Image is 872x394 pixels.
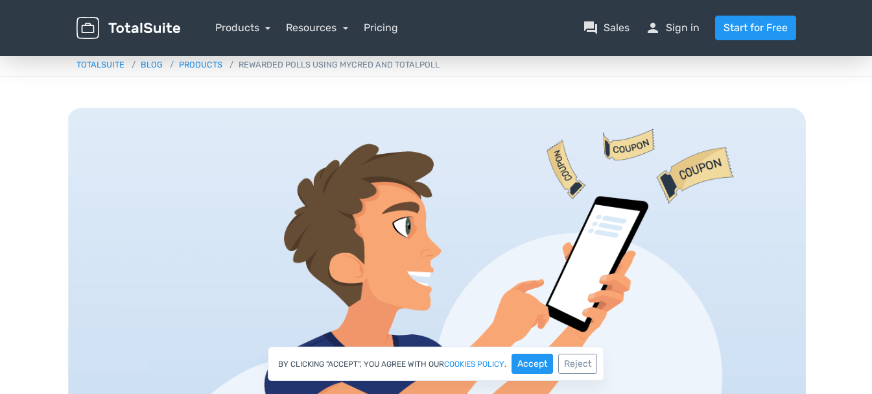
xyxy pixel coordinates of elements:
span: person [645,20,661,36]
span: question_answer [583,20,598,36]
a: Start for Free [715,16,796,40]
a: cookies policy [444,360,504,368]
button: Reject [558,354,597,374]
a: TotalSuite [77,60,124,69]
a: Products [215,21,271,34]
a: Pricing [364,20,398,36]
a: Blog [126,60,163,69]
a: Products [165,60,222,69]
button: Accept [512,354,553,374]
div: By clicking "Accept", you agree with our . [268,347,604,381]
a: question_answerSales [583,20,630,36]
img: TotalSuite for WordPress [77,17,180,40]
a: personSign in [645,20,700,36]
span: Rewarded Polls using myCred and TotalPoll [224,60,440,69]
a: Resources [286,21,348,34]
